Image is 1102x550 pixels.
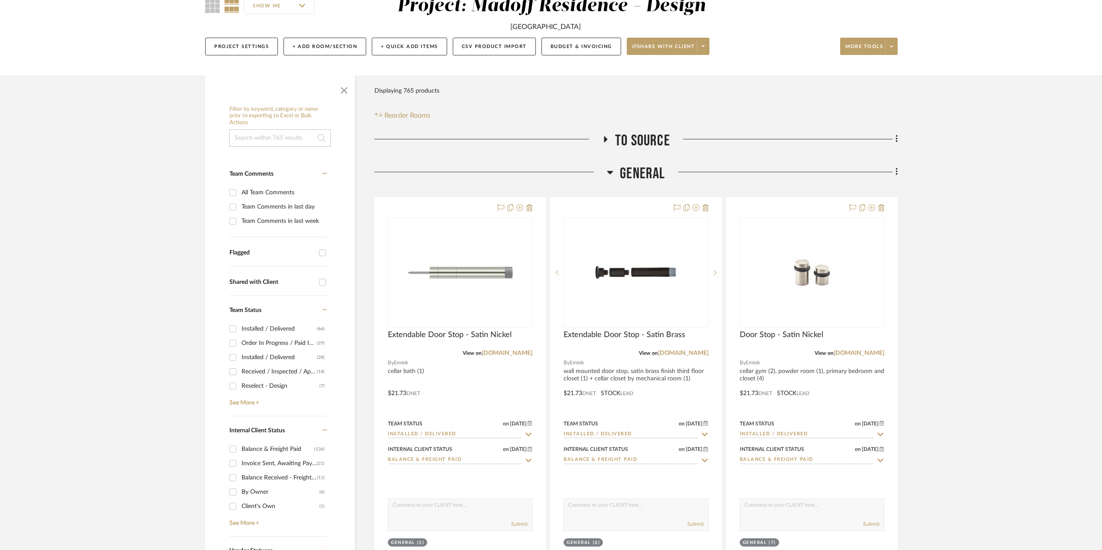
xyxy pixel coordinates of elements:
[317,336,325,350] div: (29)
[855,447,861,452] span: on
[564,330,685,340] span: Extendable Door Stop - Satin Brass
[620,164,665,183] span: General
[685,446,703,452] span: [DATE]
[564,420,598,428] div: Team Status
[229,106,331,126] h6: Filter by keyword, category or name prior to exporting to Excel or Bulk Actions
[627,38,710,55] button: Share with client
[319,499,325,513] div: (1)
[769,540,776,546] div: (7)
[845,43,883,56] span: More tools
[388,359,394,367] span: By
[317,365,325,379] div: (18)
[391,540,415,546] div: General
[205,38,278,55] button: Project Settings
[384,110,430,121] span: Reorder Rooms
[242,351,317,364] div: Installed / Delivered
[463,351,482,356] span: View on
[229,129,331,147] input: Search within 765 results
[564,431,698,439] input: Type to Search…
[317,351,325,364] div: (28)
[242,379,319,393] div: Reselect - Design
[743,540,767,546] div: General
[509,421,528,427] span: [DATE]
[685,421,703,427] span: [DATE]
[314,442,325,456] div: (136)
[834,350,884,356] a: [DOMAIN_NAME]
[740,445,804,453] div: Internal Client Status
[503,447,509,452] span: on
[510,22,581,32] div: [GEOGRAPHIC_DATA]
[335,80,353,97] button: Close
[372,38,447,55] button: + Quick Add Items
[861,446,880,452] span: [DATE]
[417,540,425,546] div: (1)
[388,445,452,453] div: Internal Client Status
[582,219,690,327] img: Extendable Door Stop - Satin Brass
[388,330,512,340] span: Extendable Door Stop - Satin Nickel
[679,447,685,452] span: on
[740,330,823,340] span: Door Stop - Satin Nickel
[511,520,528,528] button: Submit
[242,336,317,350] div: Order In Progress / Paid In Full w/ Freight, No Balance due
[855,421,861,426] span: on
[227,393,327,407] a: See More +
[242,457,317,470] div: Invoice Sent, Awaiting Payment
[406,219,514,327] img: Extendable Door Stop - Satin Nickel
[242,442,314,456] div: Balance & Freight Paid
[319,379,325,393] div: (7)
[503,421,509,426] span: on
[317,471,325,485] div: (11)
[453,38,536,55] button: CSV Product Import
[319,485,325,499] div: (6)
[229,171,274,177] span: Team Comments
[242,186,325,199] div: All Team Comments
[374,82,439,100] div: Displaying 765 products
[227,513,327,527] a: See More +
[541,38,621,55] button: Budget & Invoicing
[815,351,834,356] span: View on
[242,200,325,214] div: Team Comments in last day
[564,359,570,367] span: By
[229,307,261,313] span: Team Status
[746,359,760,367] span: Emtek
[564,456,698,464] input: Type to Search…
[317,322,325,336] div: (66)
[687,520,704,528] button: Submit
[679,421,685,426] span: on
[740,420,774,428] div: Team Status
[658,350,709,356] a: [DOMAIN_NAME]
[284,38,366,55] button: + Add Room/Section
[564,445,628,453] div: Internal Client Status
[317,457,325,470] div: (21)
[242,471,317,485] div: Balance Received - Freight Due
[758,219,866,327] img: Door Stop - Satin Nickel
[570,359,584,367] span: Emtek
[740,456,874,464] input: Type to Search…
[482,350,532,356] a: [DOMAIN_NAME]
[593,540,600,546] div: (2)
[863,520,880,528] button: Submit
[229,428,285,434] span: Internal Client Status
[242,485,319,499] div: By Owner
[861,421,880,427] span: [DATE]
[242,365,317,379] div: Received / Inspected / Approved
[567,540,591,546] div: General
[388,431,522,439] input: Type to Search…
[242,499,319,513] div: Client's Own
[615,132,670,150] span: To Source
[509,446,528,452] span: [DATE]
[388,420,422,428] div: Team Status
[740,431,874,439] input: Type to Search…
[394,359,408,367] span: Emtek
[229,279,315,286] div: Shared with Client
[840,38,898,55] button: More tools
[229,249,315,257] div: Flagged
[632,43,695,56] span: Share with client
[242,322,317,336] div: Installed / Delivered
[242,214,325,228] div: Team Comments in last week
[639,351,658,356] span: View on
[388,456,522,464] input: Type to Search…
[740,359,746,367] span: By
[374,110,430,121] button: Reorder Rooms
